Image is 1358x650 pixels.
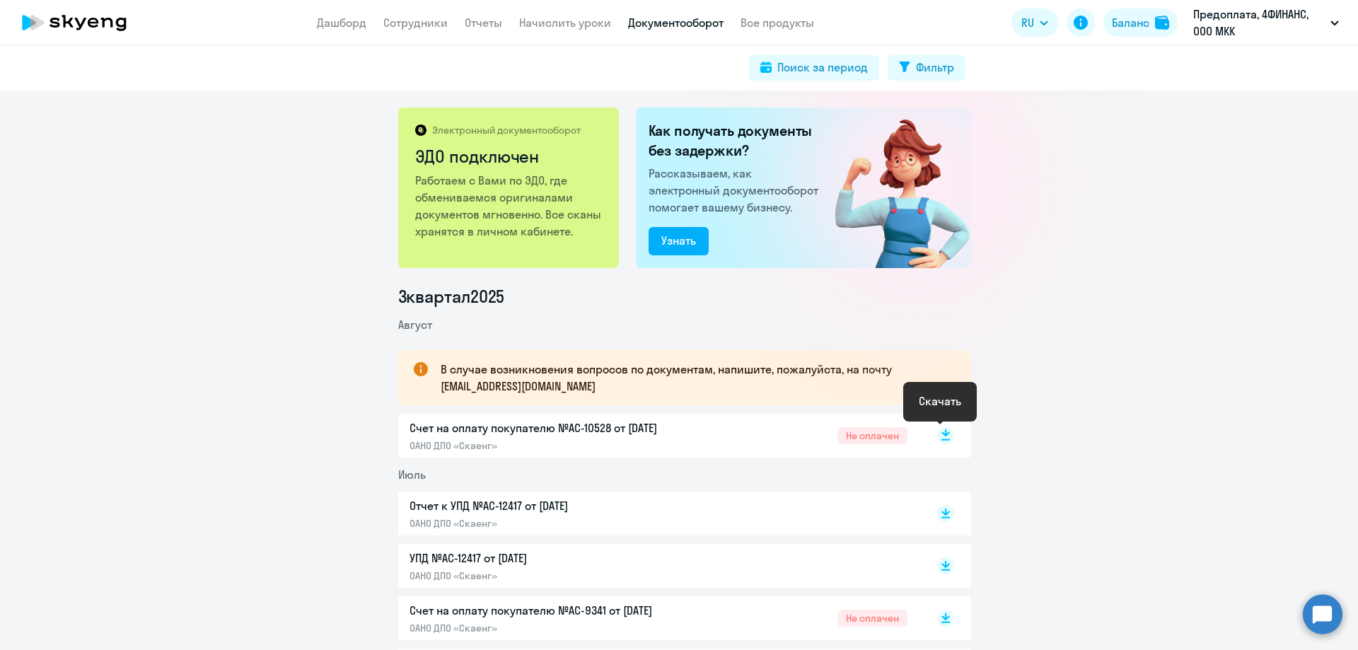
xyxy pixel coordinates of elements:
p: УПД №AC-12417 от [DATE] [410,550,707,567]
p: Счет на оплату покупателю №AC-10528 от [DATE] [410,419,707,436]
p: Отчет к УПД №AC-12417 от [DATE] [410,497,707,514]
button: Фильтр [888,55,965,81]
li: 3 квартал 2025 [398,285,971,308]
a: Документооборот [628,16,724,30]
div: Узнать [661,232,696,249]
span: Август [398,318,432,332]
p: ОАНО ДПО «Скаенг» [410,439,707,452]
span: Не оплачен [837,610,907,627]
p: ОАНО ДПО «Скаенг» [410,622,707,634]
div: Скачать [919,393,961,410]
a: Сотрудники [383,16,448,30]
a: Счет на оплату покупателю №AC-9341 от [DATE]ОАНО ДПО «Скаенг»Не оплачен [410,602,907,634]
p: Предоплата, 4ФИНАНС, ООО МКК [1193,6,1325,40]
a: Счет на оплату покупателю №AC-10528 от [DATE]ОАНО ДПО «Скаенг»Не оплачен [410,419,907,452]
button: Балансbalance [1103,8,1178,37]
div: Поиск за период [777,59,868,76]
a: УПД №AC-12417 от [DATE]ОАНО ДПО «Скаенг» [410,550,907,582]
span: RU [1021,14,1034,31]
h2: Как получать документы без задержки? [649,121,824,161]
a: Начислить уроки [519,16,611,30]
p: Счет на оплату покупателю №AC-9341 от [DATE] [410,602,707,619]
a: Отчеты [465,16,502,30]
h2: ЭДО подключен [415,145,604,168]
span: Июль [398,468,426,482]
a: Дашборд [317,16,366,30]
button: Поиск за период [749,55,879,81]
p: Рассказываем, как электронный документооборот помогает вашему бизнесу. [649,165,824,216]
p: ОАНО ДПО «Скаенг» [410,569,707,582]
button: RU [1011,8,1058,37]
p: В случае возникновения вопросов по документам, напишите, пожалуйста, на почту [EMAIL_ADDRESS][DOM... [441,361,946,395]
p: Электронный документооборот [432,124,581,137]
a: Отчет к УПД №AC-12417 от [DATE]ОАНО ДПО «Скаенг» [410,497,907,530]
img: balance [1155,16,1169,30]
button: Предоплата, 4ФИНАНС, ООО МКК [1186,6,1346,40]
p: ОАНО ДПО «Скаенг» [410,517,707,530]
div: Баланс [1112,14,1149,31]
img: connected [812,108,971,268]
div: Фильтр [916,59,954,76]
a: Все продукты [741,16,814,30]
button: Узнать [649,227,709,255]
span: Не оплачен [837,427,907,444]
p: Работаем с Вами по ЭДО, где обмениваемся оригиналами документов мгновенно. Все сканы хранятся в л... [415,172,604,240]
